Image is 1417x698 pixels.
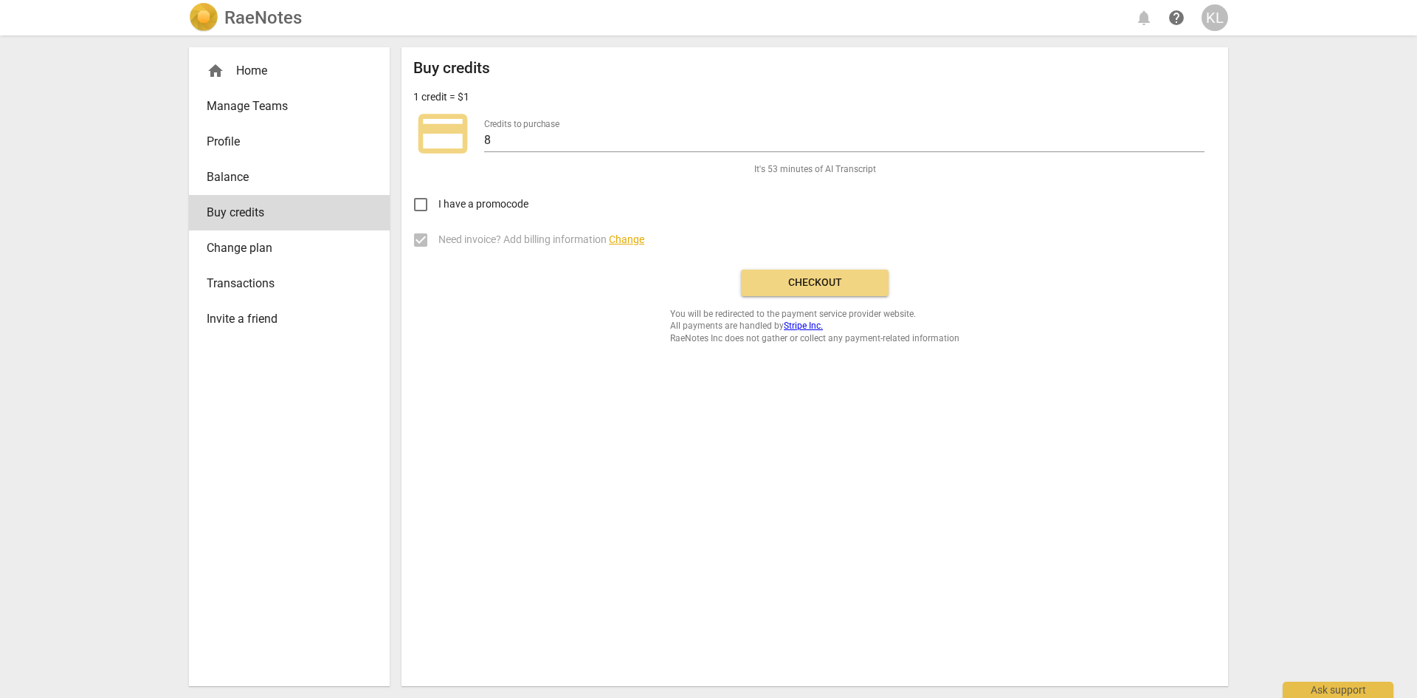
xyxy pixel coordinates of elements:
span: home [207,62,224,80]
span: Profile [207,133,360,151]
span: I have a promocode [438,196,528,212]
a: Help [1163,4,1190,31]
span: Balance [207,168,360,186]
div: Home [207,62,360,80]
a: Balance [189,160,390,195]
div: Home [189,53,390,89]
span: Need invoice? Add billing information [438,232,644,247]
a: Manage Teams [189,89,390,124]
span: help [1168,9,1185,27]
span: Change [609,233,644,245]
span: You will be redirected to the payment service provider website. All payments are handled by RaeNo... [670,308,959,345]
span: It's 53 minutes of AI Transcript [754,163,876,176]
a: Profile [189,124,390,160]
label: Credits to purchase [484,120,559,129]
button: Checkout [741,270,889,296]
div: Ask support [1283,682,1393,698]
p: 1 credit = $1 [413,89,469,105]
span: credit_card [413,104,472,163]
a: Stripe Inc. [784,321,823,331]
a: Change plan [189,230,390,266]
a: Transactions [189,266,390,301]
span: Manage Teams [207,97,360,115]
span: Invite a friend [207,310,360,328]
a: LogoRaeNotes [189,3,302,32]
span: Buy credits [207,204,360,222]
a: Buy credits [189,195,390,230]
span: Change plan [207,239,360,257]
span: Transactions [207,275,360,292]
a: Invite a friend [189,301,390,337]
h2: Buy credits [413,59,490,78]
button: KL [1201,4,1228,31]
span: Checkout [753,276,877,290]
h2: RaeNotes [224,7,302,28]
img: Logo [189,3,218,32]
